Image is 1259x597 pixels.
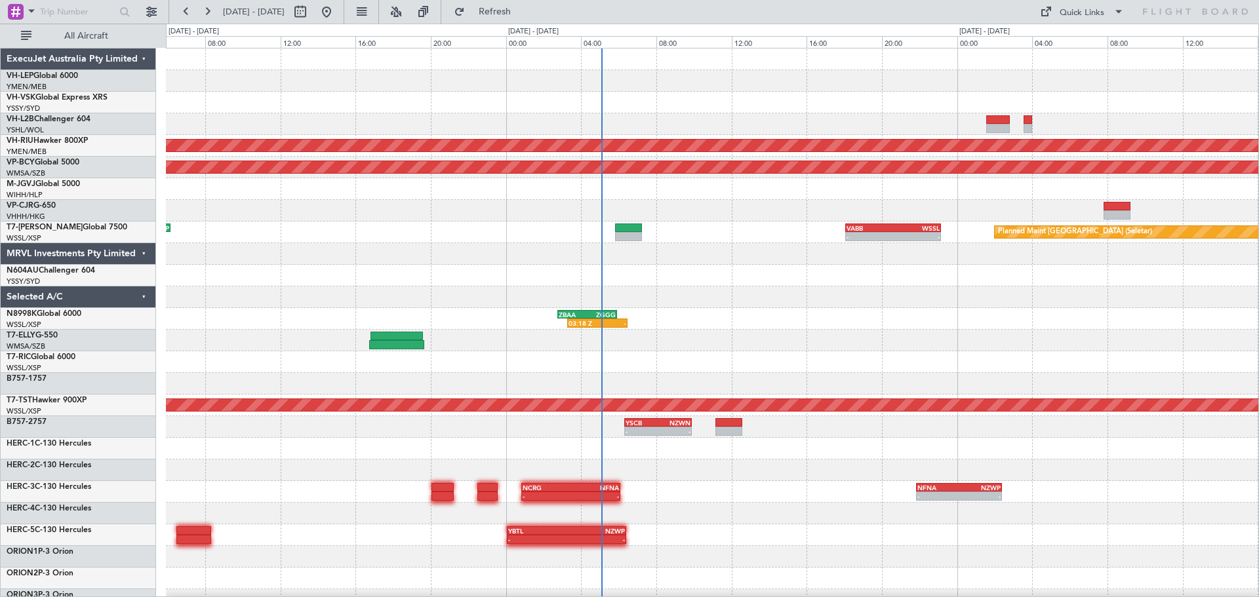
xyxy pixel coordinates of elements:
[205,36,281,48] div: 08:00
[169,26,219,37] div: [DATE] - [DATE]
[7,461,35,469] span: HERC-2
[959,492,1001,500] div: -
[7,94,35,102] span: VH-VSK
[523,492,570,500] div: -
[7,125,44,135] a: YSHL/WOL
[998,222,1152,242] div: Planned Maint [GEOGRAPHIC_DATA] (Seletar)
[508,26,559,37] div: [DATE] - [DATE]
[7,72,78,80] a: VH-LEPGlobal 6000
[7,159,35,166] span: VP-BCY
[7,72,33,80] span: VH-LEP
[508,535,567,543] div: -
[570,492,618,500] div: -
[7,569,38,577] span: ORION2
[893,224,940,232] div: WSSL
[917,484,959,491] div: NFNA
[658,419,691,427] div: NZWN
[626,419,658,427] div: YSCB
[597,319,626,327] div: -
[7,277,40,286] a: YSSY/SYD
[34,31,138,41] span: All Aircraft
[7,548,73,556] a: ORION1P-3 Orion
[847,224,893,232] div: VABB
[7,202,33,210] span: VP-CJR
[7,332,58,339] a: T7-ELLYG-550
[7,440,91,448] a: HERC-1C-130 Hercules
[882,36,957,48] div: 20:00
[7,190,43,200] a: WIHH/HLP
[7,483,35,491] span: HERC-3
[7,267,95,275] a: N604AUChallenger 604
[7,223,127,231] a: T7-[PERSON_NAME]Global 7500
[7,115,90,123] a: VH-L2BChallenger 604
[7,526,91,534] a: HERC-5C-130 Hercules
[7,375,33,383] span: B757-1
[1033,1,1130,22] button: Quick Links
[7,115,34,123] span: VH-L2B
[1108,36,1183,48] div: 08:00
[130,36,205,48] div: 04:00
[7,505,91,512] a: HERC-4C-130 Hercules
[7,483,91,491] a: HERC-3C-130 Hercules
[7,137,88,145] a: VH-RIUHawker 800XP
[7,505,35,512] span: HERC-4
[7,363,41,373] a: WSSL/XSP
[7,418,47,426] a: B757-2757
[7,461,91,469] a: HERC-2C-130 Hercules
[1183,36,1258,48] div: 12:00
[7,396,87,404] a: T7-TSTHawker 900XP
[570,484,618,491] div: NFNA
[7,159,79,166] a: VP-BCYGlobal 5000
[7,310,81,318] a: N8998KGlobal 6000
[508,527,567,535] div: YBTL
[281,36,356,48] div: 12:00
[1060,7,1104,20] div: Quick Links
[917,492,959,500] div: -
[732,36,807,48] div: 12:00
[1032,36,1108,48] div: 04:00
[847,233,893,241] div: -
[7,137,33,145] span: VH-RIU
[355,36,431,48] div: 16:00
[7,341,45,351] a: WMSA/SZB
[7,406,41,416] a: WSSL/XSP
[7,94,108,102] a: VH-VSKGlobal Express XRS
[7,267,39,275] span: N604AU
[7,440,35,448] span: HERC-1
[14,26,142,47] button: All Aircraft
[7,104,40,113] a: YSSY/SYD
[569,319,597,327] div: 03:18 Z
[7,332,35,339] span: T7-ELLY
[7,526,35,534] span: HERC-5
[7,180,80,188] a: M-JGVJGlobal 5000
[523,484,570,491] div: NCRG
[7,180,35,188] span: M-JGVJ
[7,353,31,361] span: T7-RIC
[587,311,616,318] div: ZGGG
[658,427,691,435] div: -
[7,418,33,426] span: B757-2
[7,233,41,243] a: WSSL/XSP
[567,527,625,535] div: NZWP
[7,82,47,92] a: YMEN/MEB
[7,375,47,383] a: B757-1757
[223,6,285,18] span: [DATE] - [DATE]
[959,484,1001,491] div: NZWP
[957,36,1033,48] div: 00:00
[7,396,32,404] span: T7-TST
[468,7,523,16] span: Refresh
[7,223,83,231] span: T7-[PERSON_NAME]
[7,569,73,577] a: ORION2P-3 Orion
[7,168,45,178] a: WMSA/SZB
[807,36,882,48] div: 16:00
[7,212,45,221] a: VHHH/HKG
[893,233,940,241] div: -
[7,353,75,361] a: T7-RICGlobal 6000
[7,310,37,318] span: N8998K
[448,1,527,22] button: Refresh
[559,311,588,318] div: ZBAA
[431,36,506,48] div: 20:00
[7,548,38,556] span: ORION1
[7,202,56,210] a: VP-CJRG-650
[567,535,625,543] div: -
